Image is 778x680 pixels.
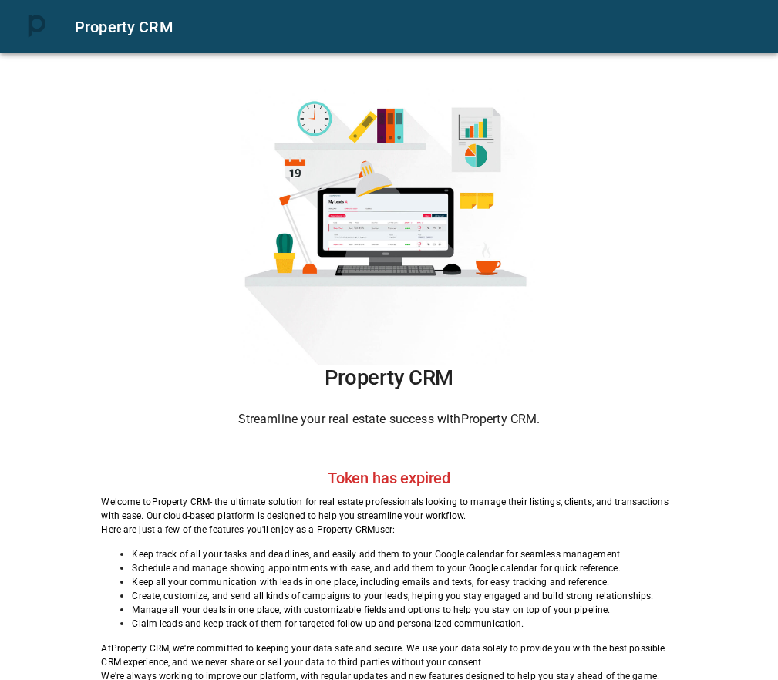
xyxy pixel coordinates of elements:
p: Welcome to Property CRM - the ultimate solution for real estate professionals looking to manage t... [101,495,676,523]
p: Claim leads and keep track of them for targeted follow-up and personalized communication. [132,617,676,631]
p: Keep all your communication with leads in one place, including emails and texts, for easy trackin... [132,575,676,589]
p: Schedule and manage showing appointments with ease, and add them to your Google calendar for quic... [132,561,676,575]
h2: Token has expired [328,469,450,487]
h1: Property CRM [101,365,676,390]
p: Create, customize, and send all kinds of campaigns to your leads, helping you stay engaged and bu... [132,589,676,603]
h6: Streamline your real estate success with Property CRM . [101,409,676,430]
p: Keep track of all your tasks and deadlines, and easily add them to your Google calendar for seaml... [132,547,676,561]
p: Manage all your deals in one place, with customizable fields and options to help you stay on top ... [132,603,676,617]
p: Here are just a few of the features you'll enjoy as a Property CRM user: [101,523,676,537]
div: Property CRM [75,15,759,39]
p: At Property CRM , we're committed to keeping your data safe and secure. We use your data solely t... [101,641,676,669]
